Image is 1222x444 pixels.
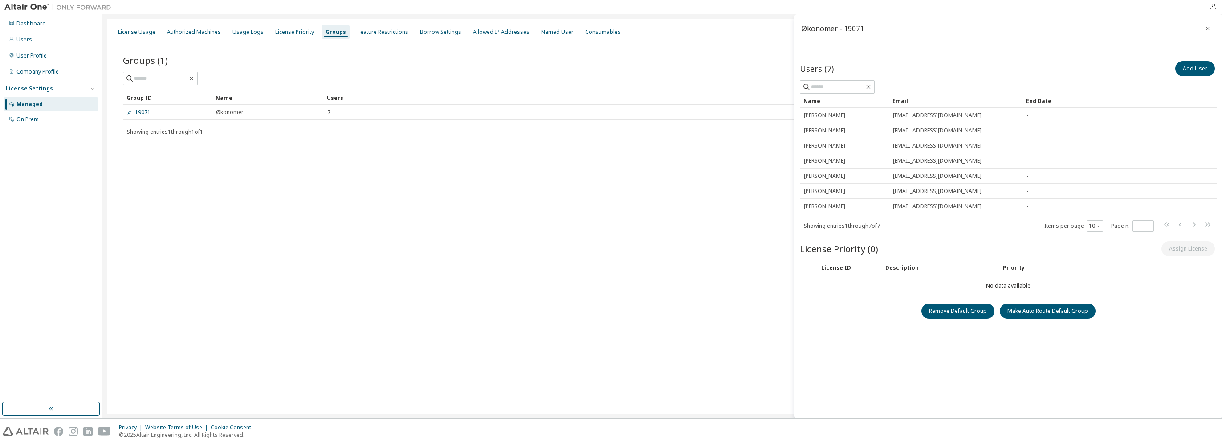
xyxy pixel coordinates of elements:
[893,203,982,210] span: [EMAIL_ADDRESS][DOMAIN_NAME]
[473,29,530,36] div: Allowed IP Addresses
[804,157,845,164] span: [PERSON_NAME]
[211,424,257,431] div: Cookie Consent
[1026,157,1028,164] span: -
[893,112,982,119] span: [EMAIL_ADDRESS][DOMAIN_NAME]
[1161,241,1215,256] button: Assign License
[3,427,49,436] img: altair_logo.svg
[275,29,314,36] div: License Priority
[893,127,982,134] span: [EMAIL_ADDRESS][DOMAIN_NAME]
[800,63,834,74] span: Users (7)
[1026,112,1028,119] span: -
[6,85,53,92] div: License Settings
[1026,142,1028,149] span: -
[804,222,880,230] span: Showing entries 1 through 7 of 7
[127,109,151,116] a: 19071
[541,29,574,36] div: Named User
[16,116,39,123] div: On Prem
[804,203,845,210] span: [PERSON_NAME]
[800,59,1217,415] div: No data available
[232,29,264,36] div: Usage Logs
[83,427,93,436] img: linkedin.svg
[54,427,63,436] img: facebook.svg
[804,112,845,119] span: [PERSON_NAME]
[892,94,1019,108] div: Email
[123,54,168,66] span: Groups (1)
[804,188,845,195] span: [PERSON_NAME]
[804,173,845,180] span: [PERSON_NAME]
[802,25,864,32] div: Økonomer - 19071
[821,264,875,271] div: License ID
[1026,188,1028,195] span: -
[1026,173,1028,180] span: -
[893,157,982,164] span: [EMAIL_ADDRESS][DOMAIN_NAME]
[585,29,621,36] div: Consumables
[1111,220,1154,232] span: Page n.
[119,431,257,439] p: © 2025 Altair Engineering, Inc. All Rights Reserved.
[216,90,320,105] div: Name
[1000,304,1096,319] button: Make Auto Route Default Group
[885,264,992,271] div: Description
[98,427,111,436] img: youtube.svg
[1089,222,1101,230] button: 10
[4,3,116,12] img: Altair One
[893,188,982,195] span: [EMAIL_ADDRESS][DOMAIN_NAME]
[16,68,59,75] div: Company Profile
[1175,61,1215,76] button: Add User
[1026,94,1192,108] div: End Date
[1044,220,1103,232] span: Items per page
[358,29,408,36] div: Feature Restrictions
[1003,264,1025,271] div: Priority
[800,243,878,255] span: License Priority (0)
[69,427,78,436] img: instagram.svg
[1026,203,1028,210] span: -
[16,52,47,59] div: User Profile
[119,424,145,431] div: Privacy
[167,29,221,36] div: Authorized Machines
[327,90,1177,105] div: Users
[16,36,32,43] div: Users
[803,94,885,108] div: Name
[16,20,46,27] div: Dashboard
[1026,127,1028,134] span: -
[145,424,211,431] div: Website Terms of Use
[921,304,994,319] button: Remove Default Group
[126,90,208,105] div: Group ID
[118,29,155,36] div: License Usage
[127,128,203,136] span: Showing entries 1 through 1 of 1
[326,29,346,36] div: Groups
[327,109,330,116] span: 7
[804,127,845,134] span: [PERSON_NAME]
[216,109,244,116] span: Økonomer
[420,29,461,36] div: Borrow Settings
[893,142,982,149] span: [EMAIL_ADDRESS][DOMAIN_NAME]
[16,101,43,108] div: Managed
[804,142,845,149] span: [PERSON_NAME]
[893,173,982,180] span: [EMAIL_ADDRESS][DOMAIN_NAME]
